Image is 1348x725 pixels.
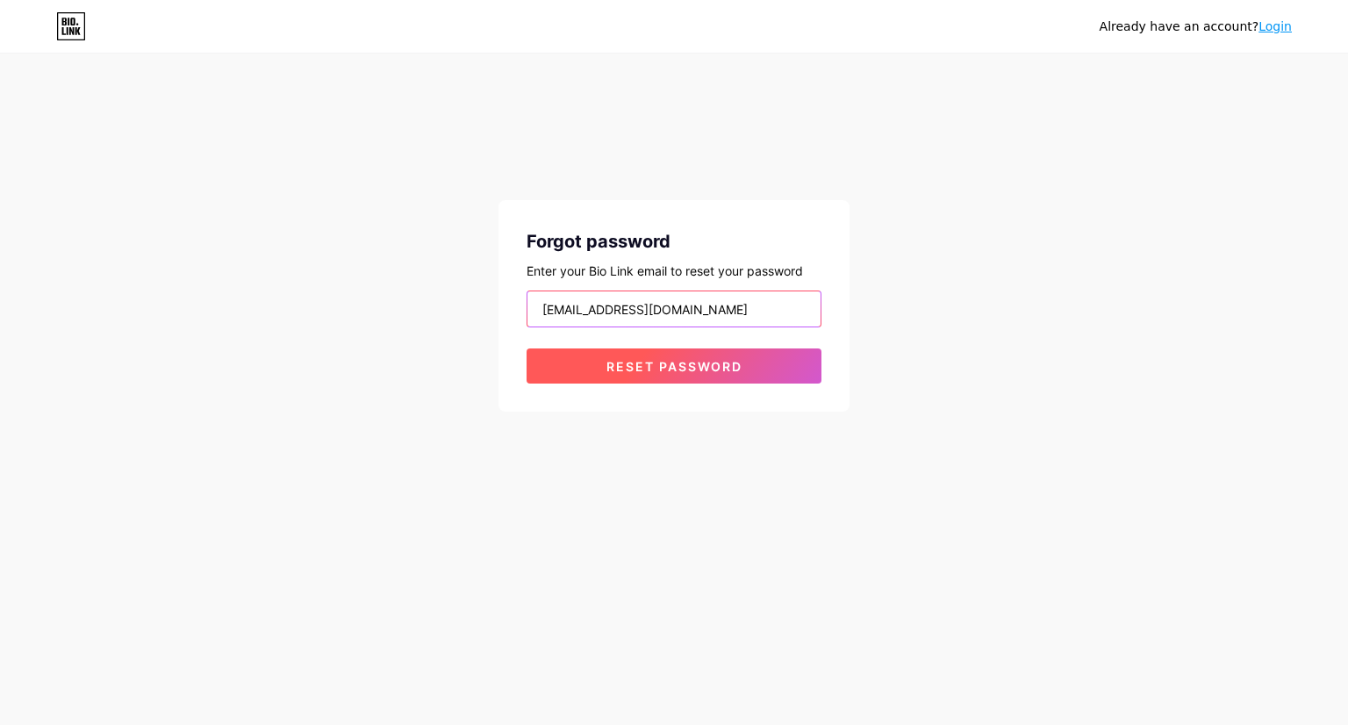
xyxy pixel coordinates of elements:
button: Reset password [527,348,821,384]
div: Already have an account? [1100,18,1292,36]
span: Reset password [606,359,742,374]
input: Email [527,291,821,327]
a: Login [1258,19,1292,33]
div: Forgot password [527,228,821,255]
div: Enter your Bio Link email to reset your password [527,262,821,280]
